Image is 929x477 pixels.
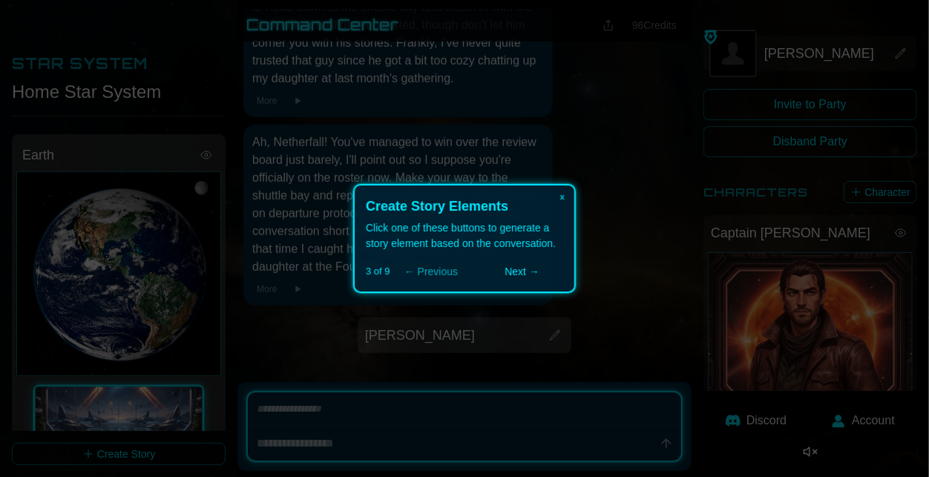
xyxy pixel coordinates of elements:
div: Click one of these buttons to generate a story element based on the conversation. [366,220,563,251]
button: Close [551,185,574,206]
button: ← Previous [390,263,473,280]
button: Next → [481,263,563,280]
header: Create Story Elements [366,197,563,217]
span: 3 of 9 [366,264,390,279]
